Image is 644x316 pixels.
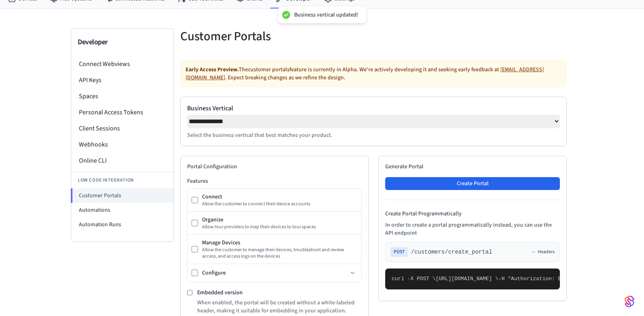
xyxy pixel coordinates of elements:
button: Create Portal [385,177,560,190]
span: [URL][DOMAIN_NAME] \ [436,276,498,282]
h2: Portal Configuration [187,163,362,171]
h5: Customer Portals [180,28,369,45]
div: Manage Devices [202,239,357,247]
div: Business vertical updated! [294,11,358,19]
h2: Generate Portal [385,163,560,171]
div: Connect [202,193,357,201]
p: In order to create a portal programmatically instead, you can use the API endpoint [385,221,560,237]
p: Select the business vertical that best matches your product. [187,131,560,139]
li: Online CLI [71,153,173,169]
li: Personal Access Tokens [71,104,173,120]
div: The customer portals feature is currently in Alpha. We're actively developing it and seeking earl... [180,60,567,87]
strong: Early Access Preview. [186,66,239,74]
img: SeamLogoGradient.69752ec5.svg [625,295,634,308]
span: /customers/create_portal [411,248,492,256]
button: Headers [531,249,555,255]
span: POST [390,247,408,257]
h3: Features [187,177,362,185]
div: Configure [202,269,348,277]
label: Business Vertical [187,103,560,113]
li: Client Sessions [71,120,173,136]
li: API Keys [71,72,173,88]
li: Low Code Integration [71,172,173,188]
div: Organize [202,216,357,224]
div: Allow tour providers to map their devices to tour spaces [202,224,357,230]
li: Spaces [71,88,173,104]
li: Connect Webviews [71,56,173,72]
h4: Create Portal Programmatically [385,210,560,218]
label: Embedded version [197,289,243,297]
h3: Developer [78,37,167,48]
li: Automation Runs [71,217,173,232]
li: Webhooks [71,136,173,153]
p: When enabled, the portal will be created without a white-labeled header, making it suitable for e... [197,299,362,315]
li: Automations [71,203,173,217]
a: [EMAIL_ADDRESS][DOMAIN_NAME] [186,66,544,82]
div: Allow the customer to manage their devices, troubleshoot and review access, and access logs on th... [202,247,357,260]
div: Allow the customer to connect their device accounts [202,201,357,207]
span: curl -X POST \ [392,276,436,282]
li: Customer Portals [71,188,173,203]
